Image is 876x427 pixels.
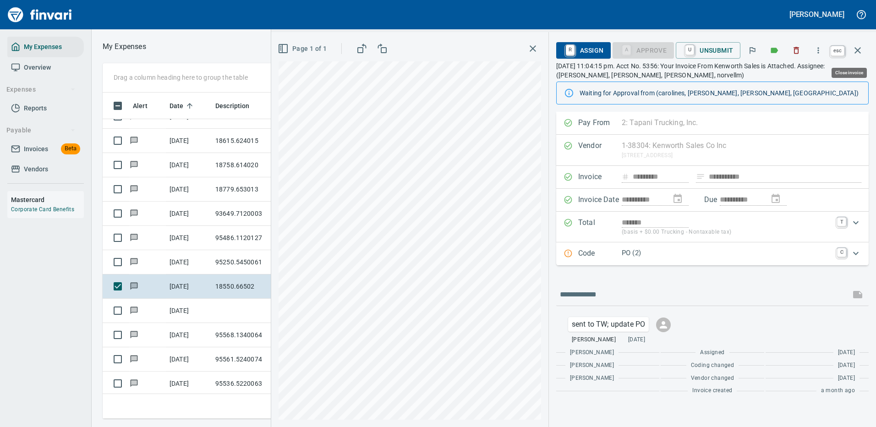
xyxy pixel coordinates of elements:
span: My Expenses [24,41,62,53]
span: [PERSON_NAME] [570,374,614,383]
button: Payable [3,122,79,139]
h5: [PERSON_NAME] [789,10,844,19]
td: [DATE] [166,226,212,250]
span: Payable [6,125,76,136]
td: 95568.1340064 [212,323,294,347]
span: Has messages [129,380,139,386]
span: [PERSON_NAME] [570,361,614,370]
span: Alert [133,100,159,111]
span: Description [215,100,250,111]
p: My Expenses [103,41,146,52]
span: Reports [24,103,47,114]
span: Unsubmit [683,43,733,58]
span: a month ago [821,386,855,395]
h6: Mastercard [11,195,84,205]
a: Reports [7,98,84,119]
button: More [808,40,828,60]
span: Invoice created [692,386,732,395]
div: Click for options [568,317,649,332]
span: Alert [133,100,148,111]
span: Has messages [129,356,139,362]
span: Has messages [129,283,139,289]
span: Has messages [129,210,139,216]
img: Finvari [5,4,74,26]
span: Overview [24,62,51,73]
td: 18550.66502 [212,274,294,299]
td: 18779.653013 [212,177,294,202]
a: U [685,45,694,55]
button: Expenses [3,81,79,98]
div: Expand [556,212,869,242]
button: Flag [742,40,762,60]
span: Assigned [700,348,724,357]
td: [DATE] [166,129,212,153]
td: [DATE] [166,153,212,177]
span: Has messages [129,162,139,168]
button: Discard [786,40,806,60]
span: [DATE] [838,348,855,357]
span: Date [170,100,196,111]
span: Page 1 of 1 [279,43,327,55]
button: UUnsubmit [676,42,740,59]
span: Has messages [129,235,139,241]
a: T [837,217,846,226]
span: Description [215,100,262,111]
td: 95561.5240074 [212,347,294,372]
a: InvoicesBeta [7,139,84,159]
a: Overview [7,57,84,78]
span: [DATE] [838,361,855,370]
span: Has messages [129,259,139,265]
span: [DATE] [838,374,855,383]
td: [DATE] [166,299,212,323]
td: [DATE] [166,202,212,226]
span: Assign [564,43,603,58]
td: 18615.624015 [212,129,294,153]
div: Purchase Order required [613,46,674,54]
span: [PERSON_NAME] [572,335,616,345]
td: [DATE] [166,274,212,299]
a: My Expenses [7,37,84,57]
span: Has messages [129,186,139,192]
p: Code [578,248,622,260]
nav: breadcrumb [103,41,146,52]
span: Expenses [6,84,76,95]
a: Vendors [7,159,84,180]
span: Coding changed [691,361,734,370]
span: Has messages [129,332,139,338]
td: 95486.1120127 [212,226,294,250]
span: Vendor changed [691,374,734,383]
div: Expand [556,242,869,265]
td: [DATE] [166,177,212,202]
td: 95250.5450061 [212,250,294,274]
td: 93649.7120003 [212,202,294,226]
p: Drag a column heading here to group the table [114,73,248,82]
button: [PERSON_NAME] [787,7,847,22]
td: 95536.5220063 [212,372,294,396]
span: Has messages [129,137,139,143]
button: Labels [764,40,784,60]
span: This records your message into the invoice and notifies anyone mentioned [847,284,869,306]
p: (basis + $0.00 Trucking - Nontaxable tax) [622,228,832,237]
td: [DATE] [166,372,212,396]
span: Has messages [129,307,139,313]
p: PO (2) [622,248,832,258]
p: Total [578,217,622,237]
div: Waiting for Approval from (carolines, [PERSON_NAME], [PERSON_NAME], [GEOGRAPHIC_DATA]) [580,85,861,101]
span: [DATE] [628,335,645,345]
button: RAssign [556,42,611,59]
td: [DATE] [166,323,212,347]
span: Beta [61,143,80,154]
a: C [837,248,846,257]
td: [DATE] [166,250,212,274]
span: [PERSON_NAME] [570,348,614,357]
a: esc [831,46,844,56]
span: Invoices [24,143,48,155]
td: 18758.614020 [212,153,294,177]
p: [DATE] 11:04:15 pm. Acct No. 5356: Your Invoice From Kenworth Sales is Attached. Assignee: ([PERS... [556,61,869,80]
span: Date [170,100,184,111]
a: Corporate Card Benefits [11,206,74,213]
span: Vendors [24,164,48,175]
button: Page 1 of 1 [276,40,330,57]
p: sent to TW; update PO [572,319,645,330]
